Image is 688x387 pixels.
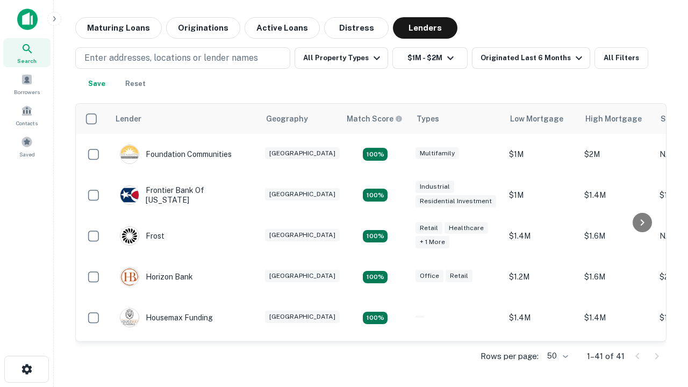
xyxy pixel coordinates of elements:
[120,186,139,204] img: picture
[166,17,240,39] button: Originations
[324,17,389,39] button: Distress
[446,270,472,282] div: Retail
[634,301,688,353] iframe: Chat Widget
[363,230,388,243] div: Matching Properties: 4, hasApolloMatch: undefined
[118,73,153,95] button: Reset
[410,104,504,134] th: Types
[14,88,40,96] span: Borrowers
[16,119,38,127] span: Contacts
[392,47,468,69] button: $1M - $2M
[120,227,139,245] img: picture
[504,134,579,175] td: $1M
[19,150,35,159] span: Saved
[84,52,258,64] p: Enter addresses, locations or lender names
[80,73,114,95] button: Save your search to get updates of matches that match your search criteria.
[579,134,654,175] td: $2M
[120,145,232,164] div: Foundation Communities
[17,56,37,65] span: Search
[510,112,563,125] div: Low Mortgage
[120,267,193,286] div: Horizon Bank
[579,104,654,134] th: High Mortgage
[594,47,648,69] button: All Filters
[347,113,400,125] h6: Match Score
[415,195,496,207] div: Residential Investment
[445,222,488,234] div: Healthcare
[415,236,449,248] div: + 1 more
[585,112,642,125] div: High Mortgage
[579,297,654,338] td: $1.4M
[120,308,213,327] div: Housemax Funding
[3,38,51,67] a: Search
[504,175,579,216] td: $1M
[260,104,340,134] th: Geography
[579,175,654,216] td: $1.4M
[504,297,579,338] td: $1.4M
[265,270,340,282] div: [GEOGRAPHIC_DATA]
[116,112,141,125] div: Lender
[3,132,51,161] a: Saved
[481,52,585,64] div: Originated Last 6 Months
[415,270,443,282] div: Office
[265,311,340,323] div: [GEOGRAPHIC_DATA]
[109,104,260,134] th: Lender
[75,17,162,39] button: Maturing Loans
[347,113,403,125] div: Capitalize uses an advanced AI algorithm to match your search with the best lender. The match sco...
[3,69,51,98] a: Borrowers
[120,145,139,163] img: picture
[295,47,388,69] button: All Property Types
[363,271,388,284] div: Matching Properties: 4, hasApolloMatch: undefined
[363,189,388,202] div: Matching Properties: 4, hasApolloMatch: undefined
[587,350,625,363] p: 1–41 of 41
[363,312,388,325] div: Matching Properties: 4, hasApolloMatch: undefined
[504,216,579,256] td: $1.4M
[75,47,290,69] button: Enter addresses, locations or lender names
[120,268,139,286] img: picture
[415,181,454,193] div: Industrial
[579,216,654,256] td: $1.6M
[340,104,410,134] th: Capitalize uses an advanced AI algorithm to match your search with the best lender. The match sco...
[120,226,164,246] div: Frost
[3,101,51,130] a: Contacts
[120,185,249,205] div: Frontier Bank Of [US_STATE]
[472,47,590,69] button: Originated Last 6 Months
[245,17,320,39] button: Active Loans
[393,17,457,39] button: Lenders
[504,256,579,297] td: $1.2M
[504,104,579,134] th: Low Mortgage
[415,222,442,234] div: Retail
[579,338,654,379] td: $1.6M
[265,147,340,160] div: [GEOGRAPHIC_DATA]
[265,229,340,241] div: [GEOGRAPHIC_DATA]
[481,350,539,363] p: Rows per page:
[120,309,139,327] img: picture
[17,9,38,30] img: capitalize-icon.png
[504,338,579,379] td: $1.4M
[266,112,308,125] div: Geography
[417,112,439,125] div: Types
[265,188,340,200] div: [GEOGRAPHIC_DATA]
[543,348,570,364] div: 50
[579,256,654,297] td: $1.6M
[363,148,388,161] div: Matching Properties: 4, hasApolloMatch: undefined
[415,147,459,160] div: Multifamily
